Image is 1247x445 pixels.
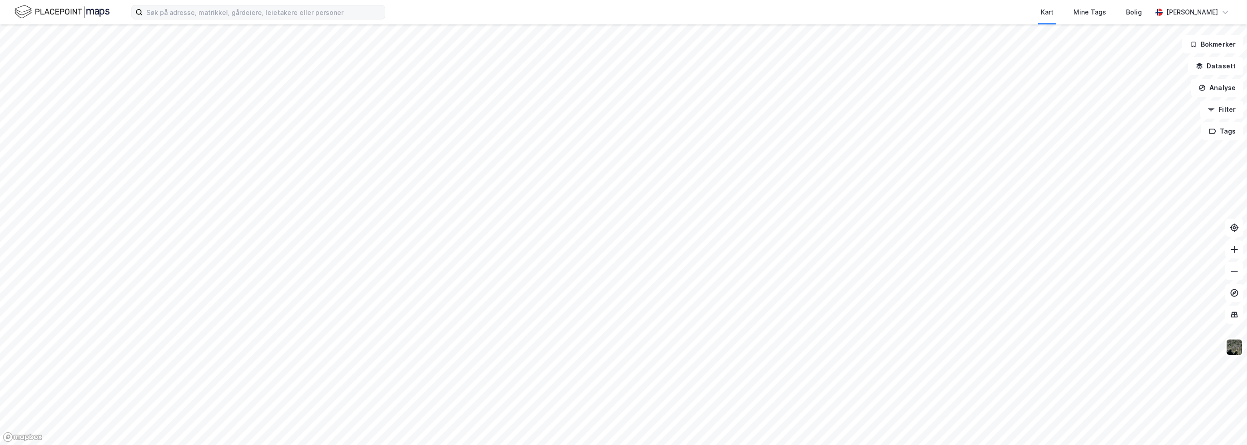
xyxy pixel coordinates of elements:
[1041,7,1054,18] div: Kart
[1166,7,1218,18] div: [PERSON_NAME]
[1202,402,1247,445] div: Kontrollprogram for chat
[1073,7,1106,18] div: Mine Tags
[14,4,110,20] img: logo.f888ab2527a4732fd821a326f86c7f29.svg
[1126,7,1142,18] div: Bolig
[1202,402,1247,445] iframe: Chat Widget
[143,5,385,19] input: Søk på adresse, matrikkel, gårdeiere, leietakere eller personer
